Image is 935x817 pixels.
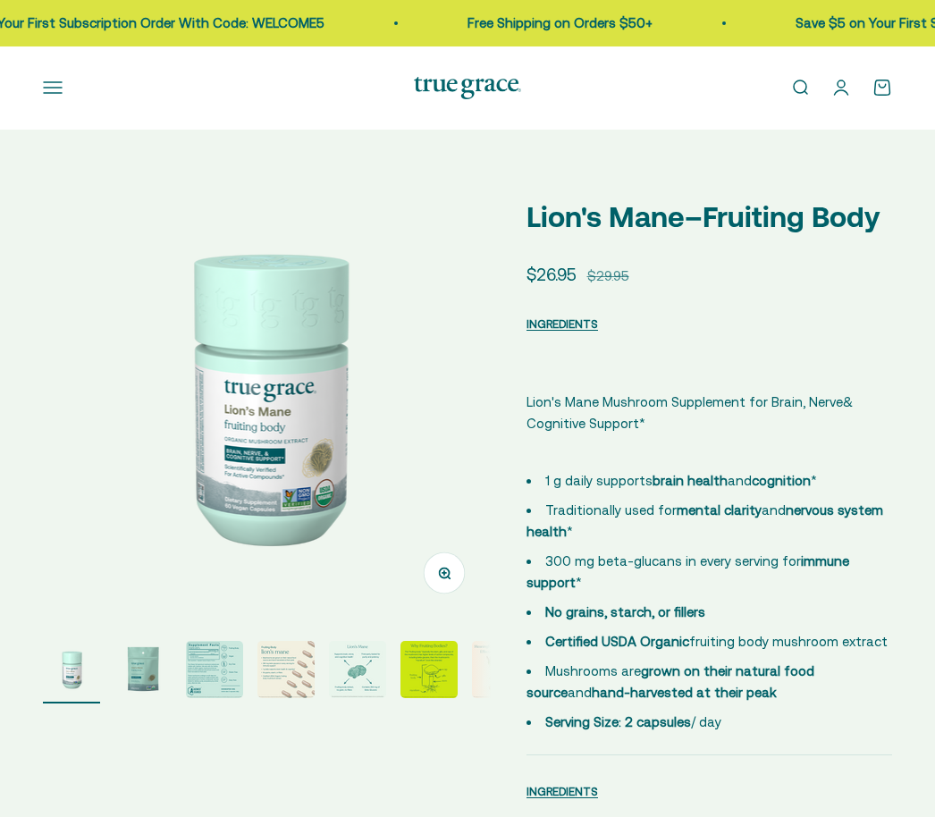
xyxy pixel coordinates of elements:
[526,553,849,590] strong: immune support
[545,604,705,619] strong: No grains, starch, or fillers
[114,641,172,703] button: Go to item 2
[653,473,728,488] strong: brain health
[400,641,458,703] button: Go to item 6
[186,641,243,698] img: Try Grvae full-spectrum mushroom extracts are crafted with intention. We start with the fruiting ...
[752,473,811,488] strong: cognition
[526,663,814,700] strong: grown on their natural food source
[526,553,849,590] span: 300 mg beta-glucans in every serving for *
[257,641,315,698] img: - Mushrooms are grown on their natural food source and hand-harvested at their peak - 250 mg beta...
[526,261,577,288] sale-price: $26.95
[587,265,629,287] compare-at-price: $29.95
[464,15,649,30] a: Free Shipping on Orders $50+
[526,502,883,539] span: Traditionally used for and *
[43,173,491,620] img: Lion's Mane Mushroom Supplement for Brain, Nerve&Cognitive Support* 1 g daily supports brain heal...
[592,685,777,700] strong: hand-harvested at their peak
[526,413,639,434] span: Cognitive Support
[329,641,386,698] img: Support brain, nerve, and cognitive health* Third part tested for purity and potency Fruiting bod...
[526,317,598,331] span: INGREDIENTS
[472,641,529,698] img: Meaningful Ingredients. Effective Doses.
[526,785,598,798] span: INGREDIENTS
[545,473,817,488] span: 1 g daily supports and *
[114,641,172,698] img: Lion's Mane Mushroom Supplement for Brain, Nerve&Cognitive Support* - 1 g daily supports brain he...
[677,502,762,518] strong: mental clarity
[526,194,893,240] p: Lion's Mane–Fruiting Body
[400,641,458,698] img: The "fruiting body" (typically the stem, gills, and cap of the mushroom) has higher levels of act...
[526,631,893,653] li: fruiting body mushroom extract
[472,641,529,703] button: Go to item 7
[843,392,853,413] span: &
[545,714,691,729] strong: Serving Size: 2 capsules
[43,641,100,698] img: Lion's Mane Mushroom Supplement for Brain, Nerve&Cognitive Support* 1 g daily supports brain heal...
[526,663,814,700] span: Mushrooms are and
[526,780,598,802] button: INGREDIENTS
[526,313,598,334] button: INGREDIENTS
[186,641,243,703] button: Go to item 3
[526,394,843,409] span: Lion's Mane Mushroom Supplement for Brain, Nerve
[43,641,100,703] button: Go to item 1
[526,712,893,733] li: / day
[545,634,689,649] strong: Certified USDA Organic
[329,641,386,703] button: Go to item 5
[257,641,315,703] button: Go to item 4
